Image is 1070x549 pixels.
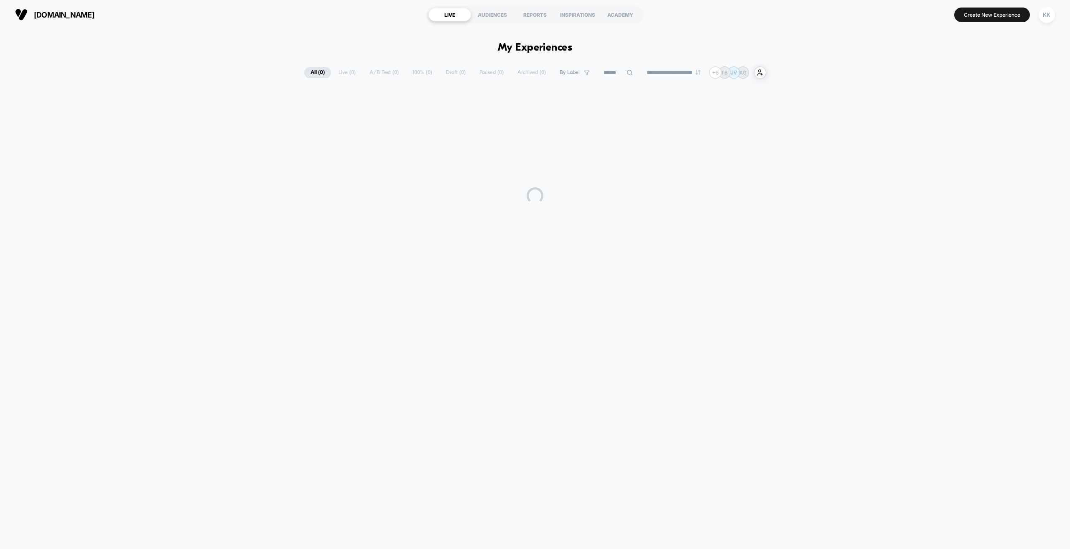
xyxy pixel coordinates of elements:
[695,70,701,75] img: end
[34,10,94,19] span: [DOMAIN_NAME]
[428,8,471,21] div: LIVE
[731,69,737,76] p: JV
[514,8,556,21] div: REPORTS
[739,69,746,76] p: AG
[471,8,514,21] div: AUDIENCES
[15,8,28,21] img: Visually logo
[721,69,728,76] p: TB
[556,8,599,21] div: INSPIRATIONS
[709,66,721,79] div: + 6
[1039,7,1055,23] div: KK
[560,69,580,76] span: By Label
[954,8,1030,22] button: Create New Experience
[498,42,573,54] h1: My Experiences
[304,67,331,78] span: All ( 0 )
[599,8,642,21] div: ACADEMY
[1036,6,1057,23] button: KK
[13,8,97,21] button: [DOMAIN_NAME]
